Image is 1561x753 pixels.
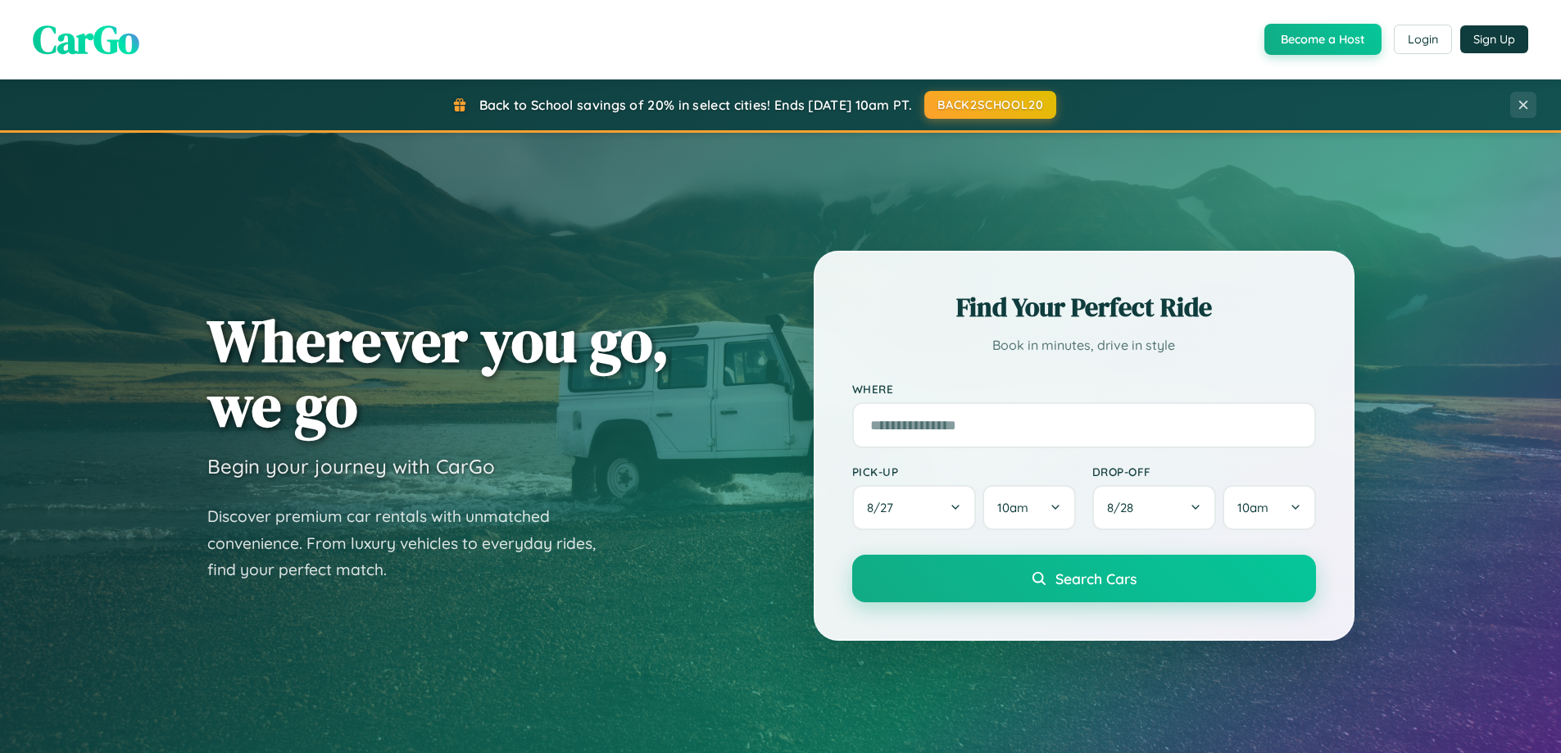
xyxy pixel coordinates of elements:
h1: Wherever you go, we go [207,308,669,438]
button: 10am [982,485,1075,530]
span: CarGo [33,12,139,66]
p: Discover premium car rentals with unmatched convenience. From luxury vehicles to everyday rides, ... [207,503,617,583]
button: Become a Host [1264,24,1382,55]
button: BACK2SCHOOL20 [924,91,1056,119]
label: Pick-up [852,465,1076,479]
h2: Find Your Perfect Ride [852,289,1316,325]
span: Search Cars [1055,569,1137,587]
span: 10am [997,500,1028,515]
label: Where [852,382,1316,396]
label: Drop-off [1092,465,1316,479]
button: Sign Up [1460,25,1528,53]
p: Book in minutes, drive in style [852,333,1316,357]
button: 8/27 [852,485,977,530]
span: 8 / 27 [867,500,901,515]
h3: Begin your journey with CarGo [207,454,495,479]
button: 8/28 [1092,485,1217,530]
button: Search Cars [852,555,1316,602]
span: 8 / 28 [1107,500,1141,515]
span: 10am [1237,500,1268,515]
button: 10am [1223,485,1315,530]
span: Back to School savings of 20% in select cities! Ends [DATE] 10am PT. [479,97,912,113]
button: Login [1394,25,1452,54]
